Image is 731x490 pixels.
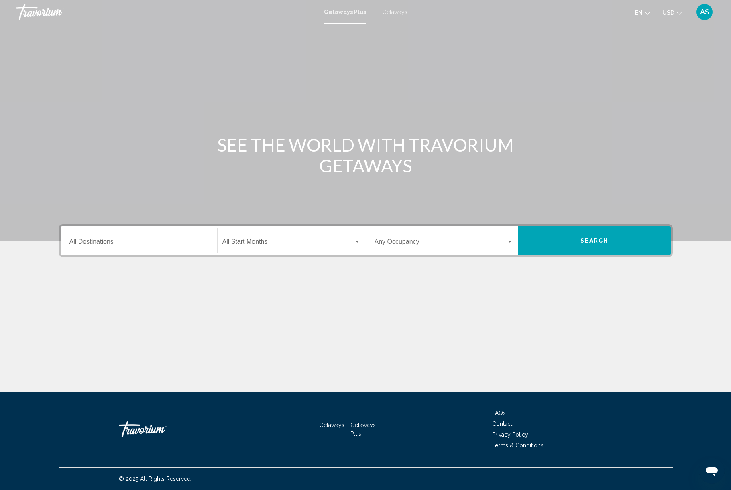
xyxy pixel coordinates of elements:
a: FAQs [492,410,506,416]
a: Travorium [16,4,316,20]
a: Travorium [119,417,199,441]
span: © 2025 All Rights Reserved. [119,476,192,482]
button: Change currency [662,7,682,18]
a: Getaways Plus [324,9,366,15]
span: USD [662,10,674,16]
button: Search [518,226,671,255]
div: Search widget [61,226,671,255]
span: AS [700,8,709,16]
span: en [635,10,643,16]
iframe: Button to launch messaging window [699,458,725,484]
button: Change language [635,7,650,18]
a: Privacy Policy [492,431,528,438]
a: Getaways Plus [350,422,376,437]
a: Getaways [382,9,407,15]
a: Getaways [319,422,344,428]
h1: SEE THE WORLD WITH TRAVORIUM GETAWAYS [215,134,516,176]
a: Terms & Conditions [492,442,544,449]
span: Search [580,238,609,244]
a: Contact [492,421,512,427]
button: User Menu [694,4,715,20]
